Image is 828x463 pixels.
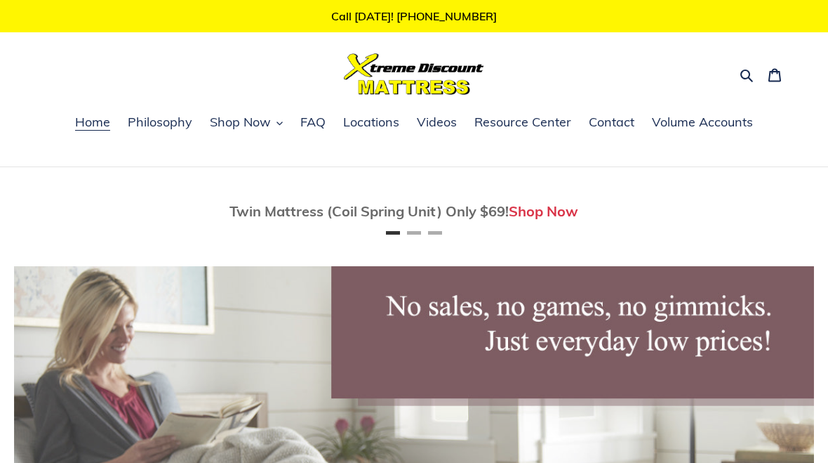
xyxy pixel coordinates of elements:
[121,112,199,133] a: Philosophy
[344,53,484,95] img: Xtreme Discount Mattress
[386,231,400,235] button: Page 1
[417,114,457,131] span: Videos
[589,114,634,131] span: Contact
[229,202,509,220] span: Twin Mattress (Coil Spring Unit) Only $69!
[203,112,290,133] button: Shop Now
[128,114,192,131] span: Philosophy
[645,112,760,133] a: Volume Accounts
[68,112,117,133] a: Home
[343,114,399,131] span: Locations
[410,112,464,133] a: Videos
[407,231,421,235] button: Page 2
[336,112,406,133] a: Locations
[474,114,571,131] span: Resource Center
[293,112,333,133] a: FAQ
[582,112,641,133] a: Contact
[509,202,578,220] a: Shop Now
[652,114,753,131] span: Volume Accounts
[428,231,442,235] button: Page 3
[300,114,326,131] span: FAQ
[210,114,271,131] span: Shop Now
[75,114,110,131] span: Home
[467,112,578,133] a: Resource Center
